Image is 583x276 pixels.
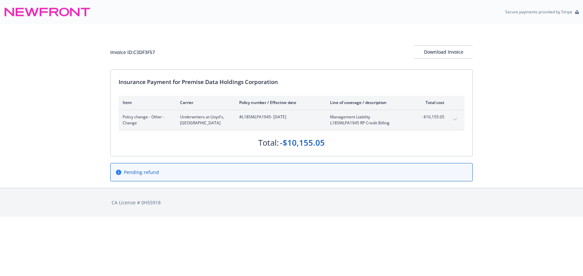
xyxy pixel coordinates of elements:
[258,137,279,148] div: Total:
[112,199,471,206] div: CA License # 0H55918
[180,100,229,105] div: Carrier
[239,114,319,120] span: #L18SMLPA1945 - [DATE]
[330,120,409,126] span: L18SMLPA1945 RP Credit Billing
[330,100,409,105] div: Line of coverage / description
[180,114,229,126] span: Underwriters at Lloyd's, [GEOGRAPHIC_DATA]
[124,169,159,176] span: Pending refund
[330,114,409,120] span: Management Liability
[414,45,473,59] button: Download Invoice
[505,9,572,15] p: Secure payments provided by Stripe
[450,114,460,125] button: expand content
[330,114,409,126] span: Management LiabilityL18SMLPA1945 RP Credit Billing
[239,100,319,105] div: Policy number / Effective date
[419,100,444,105] div: Total cost
[280,137,325,148] div: -$10,155.05
[123,114,169,126] span: Policy change - Other - Change
[419,114,444,120] span: -$10,155.05
[119,78,464,86] div: Insurance Payment for Premise Data Holdings Corporation
[110,49,155,56] div: Invoice ID: C3DF3F57
[414,46,473,58] div: Download Invoice
[123,100,169,105] div: Item
[119,110,464,130] div: Policy change - Other - ChangeUnderwriters at Lloyd's, [GEOGRAPHIC_DATA]#L18SMLPA1945- [DATE]Mana...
